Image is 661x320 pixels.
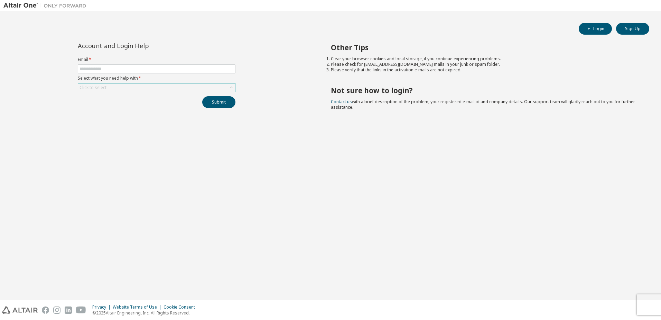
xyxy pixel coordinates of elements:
h2: Other Tips [331,43,637,52]
div: Account and Login Help [78,43,204,48]
span: with a brief description of the problem, your registered e-mail id and company details. Our suppo... [331,99,635,110]
img: instagram.svg [53,306,60,314]
img: altair_logo.svg [2,306,38,314]
button: Sign Up [616,23,649,35]
label: Select what you need help with [78,75,235,81]
div: Website Terms of Use [113,304,164,310]
div: Cookie Consent [164,304,199,310]
li: Please verify that the links in the activation e-mails are not expired. [331,67,637,73]
img: linkedin.svg [65,306,72,314]
img: youtube.svg [76,306,86,314]
div: Privacy [92,304,113,310]
img: Altair One [3,2,90,9]
li: Clear your browser cookies and local storage, if you continue experiencing problems. [331,56,637,62]
label: Email [78,57,235,62]
h2: Not sure how to login? [331,86,637,95]
div: Click to select [78,83,235,92]
a: Contact us [331,99,352,105]
button: Login [579,23,612,35]
div: Click to select [80,85,106,90]
button: Submit [202,96,235,108]
li: Please check for [EMAIL_ADDRESS][DOMAIN_NAME] mails in your junk or spam folder. [331,62,637,67]
img: facebook.svg [42,306,49,314]
p: © 2025 Altair Engineering, Inc. All Rights Reserved. [92,310,199,316]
